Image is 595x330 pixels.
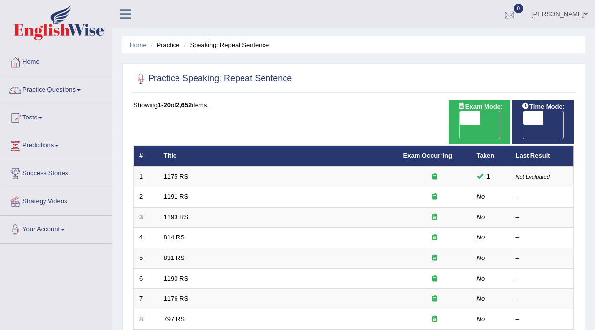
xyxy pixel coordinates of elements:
td: 8 [134,309,158,330]
em: No [477,295,485,302]
a: 814 RS [164,234,185,241]
div: Exam occurring question [403,172,466,182]
a: Practice Questions [0,76,112,101]
a: Home [130,41,147,48]
a: 1176 RS [164,295,189,302]
div: – [516,254,569,263]
a: Predictions [0,132,112,157]
b: 1-20 [158,101,171,109]
div: Show exams occurring in exams [449,100,510,144]
td: 3 [134,207,158,228]
a: Exam Occurring [403,152,452,159]
td: 1 [134,166,158,187]
div: Exam occurring question [403,254,466,263]
span: Exam Mode: [454,101,507,112]
td: 5 [134,248,158,269]
th: Taken [471,146,510,166]
div: Exam occurring question [403,294,466,304]
em: No [477,234,485,241]
div: Exam occurring question [403,192,466,202]
th: Last Result [510,146,574,166]
b: 2,652 [176,101,192,109]
a: 1193 RS [164,213,189,221]
th: Title [158,146,398,166]
a: 1191 RS [164,193,189,200]
span: Time Mode: [518,101,569,112]
em: No [477,315,485,323]
div: – [516,294,569,304]
td: 6 [134,268,158,289]
em: No [477,275,485,282]
div: Showing of items. [133,100,574,110]
a: 1175 RS [164,173,189,180]
a: Strategy Videos [0,188,112,212]
em: No [477,254,485,261]
th: # [134,146,158,166]
td: 2 [134,187,158,208]
div: – [516,274,569,283]
div: Exam occurring question [403,233,466,242]
td: 7 [134,289,158,309]
a: 831 RS [164,254,185,261]
a: Your Account [0,216,112,240]
div: – [516,213,569,222]
span: You cannot take this question anymore [483,171,494,182]
small: Not Evaluated [516,174,550,180]
td: 4 [134,228,158,248]
div: Exam occurring question [403,274,466,283]
h2: Practice Speaking: Repeat Sentence [133,71,292,86]
div: – [516,192,569,202]
a: 1190 RS [164,275,189,282]
li: Speaking: Repeat Sentence [181,40,269,49]
span: 0 [514,4,524,13]
div: Exam occurring question [403,213,466,222]
a: 797 RS [164,315,185,323]
a: Success Stories [0,160,112,185]
a: Tests [0,104,112,129]
li: Practice [148,40,179,49]
div: Exam occurring question [403,315,466,324]
em: No [477,193,485,200]
a: Home [0,48,112,73]
div: – [516,233,569,242]
div: – [516,315,569,324]
em: No [477,213,485,221]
